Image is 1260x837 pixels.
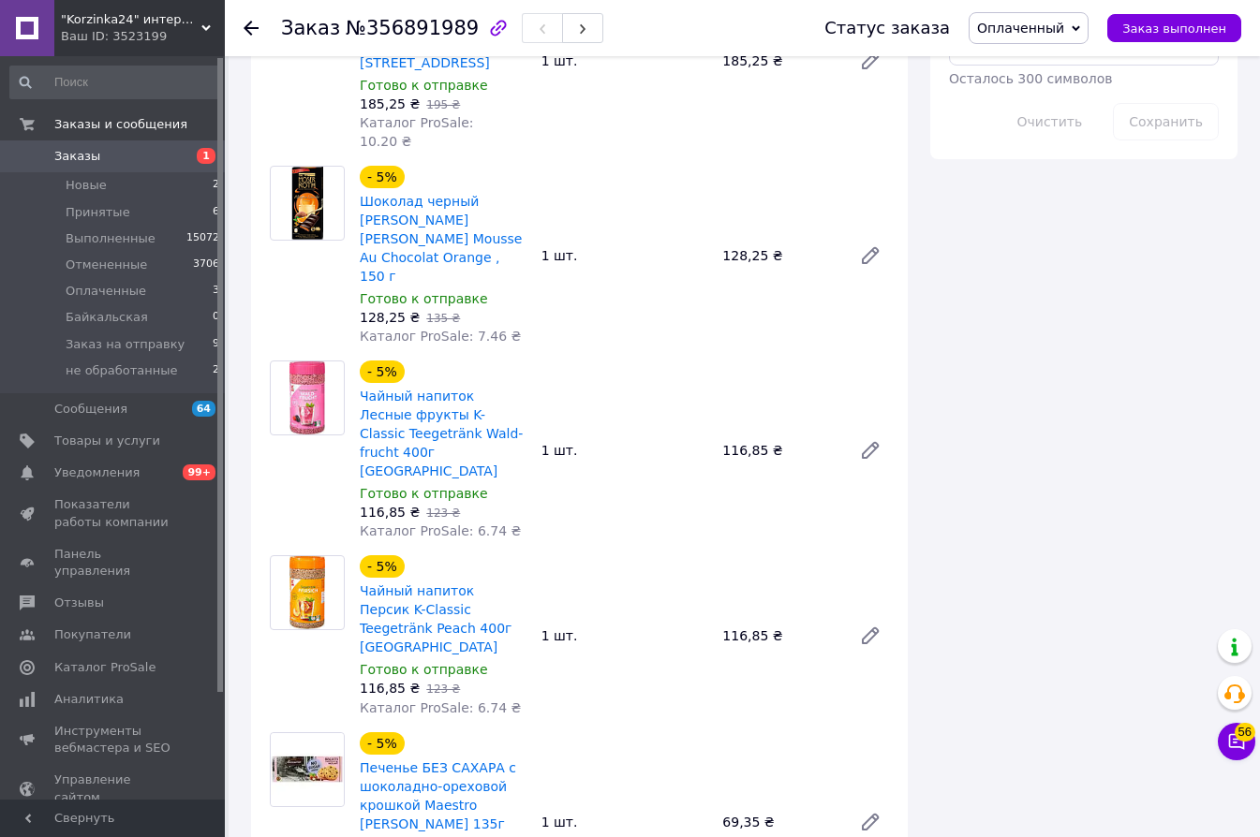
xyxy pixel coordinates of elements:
span: Покупатели [54,626,131,643]
div: 1 шт. [534,437,716,463]
span: 2 [213,177,219,194]
span: 123 ₴ [426,507,460,520]
span: 1 [197,148,215,164]
span: Отзывы [54,595,104,611]
span: Отмененные [66,257,147,273]
span: "Korzinka24" интернет магазин [61,11,201,28]
img: Чайный напиток Персик K-Classic Teegetränk Peach 400г Германия [289,556,324,629]
span: Инструменты вебмастера и SEO [54,723,173,756]
span: 185,25 ₴ [360,96,420,111]
span: 116,85 ₴ [360,505,420,520]
div: - 5% [360,555,405,578]
span: Каталог ProSale: 10.20 ₴ [360,115,473,149]
img: Шоколад черный Moser Roth Mousse Au Chocolat Orange , 150 г [291,167,324,240]
span: Готово к отправке [360,78,488,93]
span: Сообщения [54,401,127,418]
span: Товары и услуги [54,433,160,449]
span: Уведомления [54,464,140,481]
div: 1 шт. [534,48,716,74]
span: Управление сайтом [54,771,173,805]
img: Чайный напиток Лесные фрукты K-Classic Teegetränk Wald-frucht 400г Германия [289,361,324,434]
div: 128,25 ₴ [715,242,844,269]
span: 64 [192,401,215,417]
span: 56 [1235,723,1255,742]
a: Редактировать [852,237,889,274]
a: Шоколад черный [PERSON_NAME] [PERSON_NAME] Mousse Au Chocolat Orange , 150 г [360,194,522,284]
span: Заказы [54,148,100,165]
span: Заказ [281,17,340,39]
span: №356891989 [346,17,479,39]
span: Готово к отправке [360,291,488,306]
span: не обработанные [66,362,178,379]
span: Готово к отправке [360,662,488,677]
span: 6 [213,204,219,221]
span: 0 [213,309,219,326]
span: 3 [213,283,219,300]
a: Чайный напиток Персик K-Classic Teegetränk Peach 400г [GEOGRAPHIC_DATA] [360,583,511,654]
div: 116,85 ₴ [715,623,844,649]
span: 9 [213,336,219,353]
span: Каталог ProSale: 7.46 ₴ [360,329,521,344]
div: Вернуться назад [244,19,259,37]
span: 116,85 ₴ [360,681,420,696]
span: Заказ на отправку [66,336,185,353]
img: Печенье БЕЗ САХАРА с шоколадно-ореховой крошкой Maestro Massimo Biscotti 135г Италия [271,733,344,806]
span: Заказы и сообщения [54,116,187,133]
span: Байкальская [66,309,148,326]
span: Показатели работы компании [54,496,173,530]
span: Выполненные [66,230,156,247]
button: Заказ выполнен [1107,14,1241,42]
span: Осталось 300 символов [949,71,1112,86]
span: Заказ выполнен [1122,22,1226,36]
a: Чайный напиток Лесные фрукты K-Classic Teegetränk Wald-frucht 400г [GEOGRAPHIC_DATA] [360,389,523,478]
div: 1 шт. [534,242,716,269]
span: Оплаченный [977,21,1064,36]
div: 1 шт. [534,809,716,835]
span: 123 ₴ [426,683,460,696]
div: Ваш ID: 3523199 [61,28,225,45]
span: 2 [213,362,219,379]
div: Статус заказа [824,19,950,37]
span: Каталог ProSale: 6.74 ₴ [360,523,521,538]
div: 185,25 ₴ [715,48,844,74]
div: - 5% [360,166,405,188]
div: 1 шт. [534,623,716,649]
a: Редактировать [852,432,889,469]
span: Оплаченные [66,283,146,300]
div: 116,85 ₴ [715,437,844,463]
span: Новые [66,177,107,194]
div: - 5% [360,732,405,755]
span: Аналитика [54,691,124,708]
input: Поиск [9,66,221,99]
span: 99+ [183,464,215,480]
a: Редактировать [852,42,889,80]
span: Панель управления [54,546,173,580]
span: 15072 [186,230,219,247]
span: Принятые [66,204,130,221]
span: 128,25 ₴ [360,310,420,325]
span: Каталог ProSale: 6.74 ₴ [360,700,521,715]
span: Готово к отправке [360,486,488,501]
span: 195 ₴ [426,98,460,111]
span: Каталог ProSale [54,659,156,676]
a: Редактировать [852,617,889,654]
button: Чат с покупателем56 [1218,723,1255,760]
span: 135 ₴ [426,312,460,325]
span: 3706 [193,257,219,273]
div: - 5% [360,360,405,383]
div: 69,35 ₴ [715,809,844,835]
